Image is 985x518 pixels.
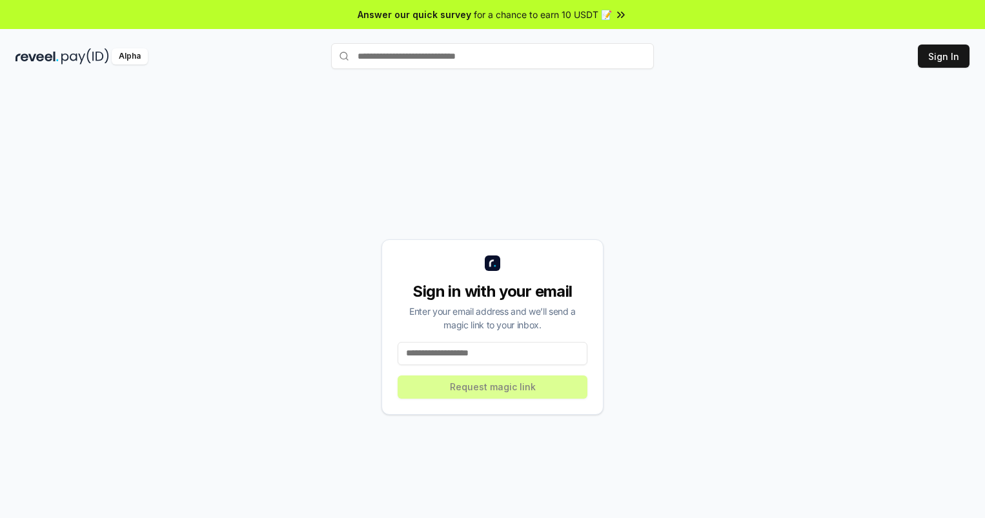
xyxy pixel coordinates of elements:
div: Enter your email address and we’ll send a magic link to your inbox. [398,304,587,332]
span: Answer our quick survey [358,8,471,21]
img: pay_id [61,48,109,65]
div: Sign in with your email [398,281,587,302]
span: for a chance to earn 10 USDT 📝 [474,8,612,21]
div: Alpha [112,48,148,65]
img: logo_small [485,255,500,271]
button: Sign In [918,45,970,68]
img: reveel_dark [15,48,59,65]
